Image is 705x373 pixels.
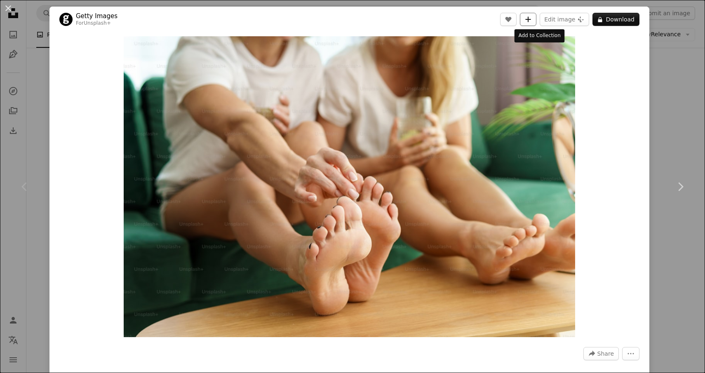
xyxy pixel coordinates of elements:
img: Go to Getty Images's profile [59,13,73,26]
img: Closeup of female foot on the table. Young girls chilling at home. [124,36,575,337]
div: Add to Collection [515,29,565,42]
div: For [76,20,117,27]
button: Like [500,13,517,26]
span: Share [597,347,614,360]
button: Share this image [583,347,619,360]
a: Unsplash+ [84,20,111,26]
button: Add to Collection [520,13,536,26]
button: Download [592,13,639,26]
a: Next [656,147,705,226]
button: Edit image [540,13,589,26]
button: More Actions [622,347,639,360]
button: Zoom in on this image [124,36,575,337]
a: Getty Images [76,12,117,20]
